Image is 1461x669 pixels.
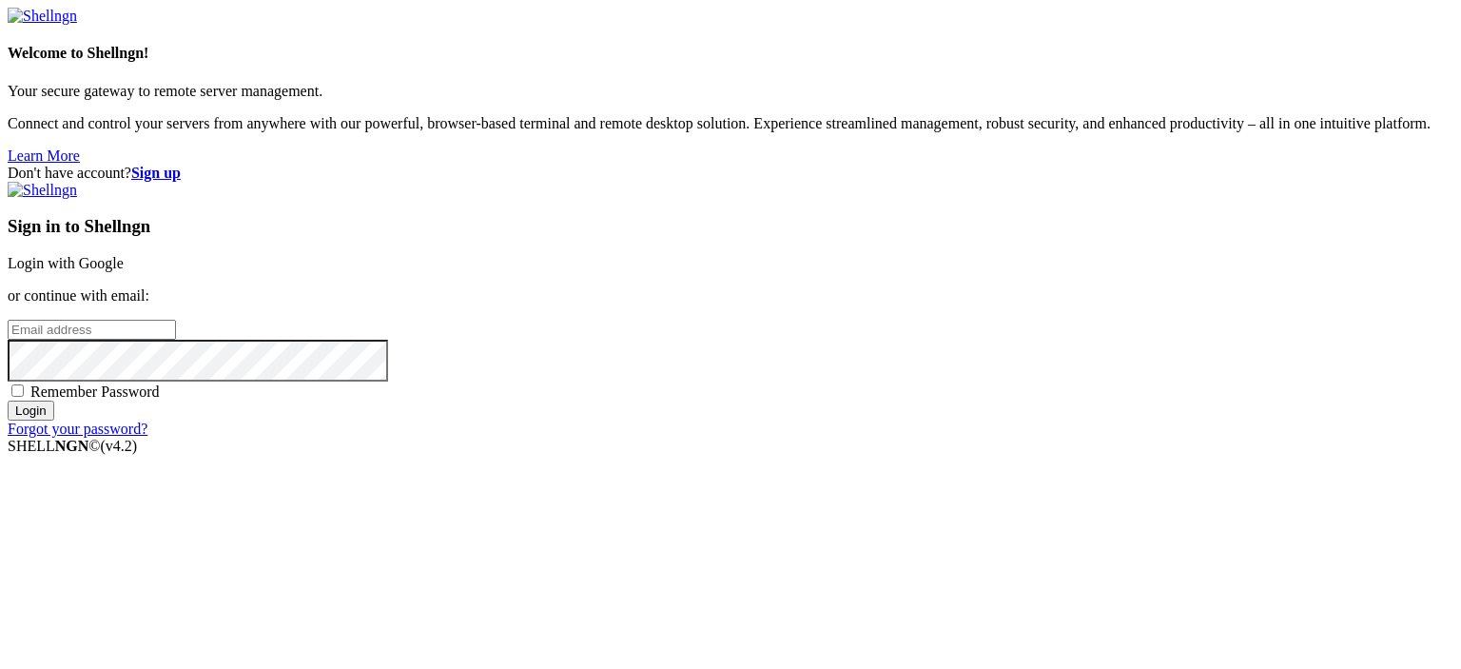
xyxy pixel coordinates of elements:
span: Remember Password [30,384,160,400]
input: Login [8,401,54,421]
img: Shellngn [8,182,77,199]
h3: Sign in to Shellngn [8,216,1453,237]
a: Sign up [131,165,181,181]
img: Shellngn [8,8,77,25]
p: Connect and control your servers from anywhere with our powerful, browser-based terminal and remo... [8,115,1453,132]
a: Login with Google [8,255,124,271]
input: Email address [8,320,176,340]
span: SHELL © [8,438,137,454]
h4: Welcome to Shellngn! [8,45,1453,62]
p: Your secure gateway to remote server management. [8,83,1453,100]
div: Don't have account? [8,165,1453,182]
b: NGN [55,438,89,454]
input: Remember Password [11,384,24,397]
span: 4.2.0 [101,438,138,454]
a: Forgot your password? [8,421,147,437]
a: Learn More [8,148,80,164]
p: or continue with email: [8,287,1453,305]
